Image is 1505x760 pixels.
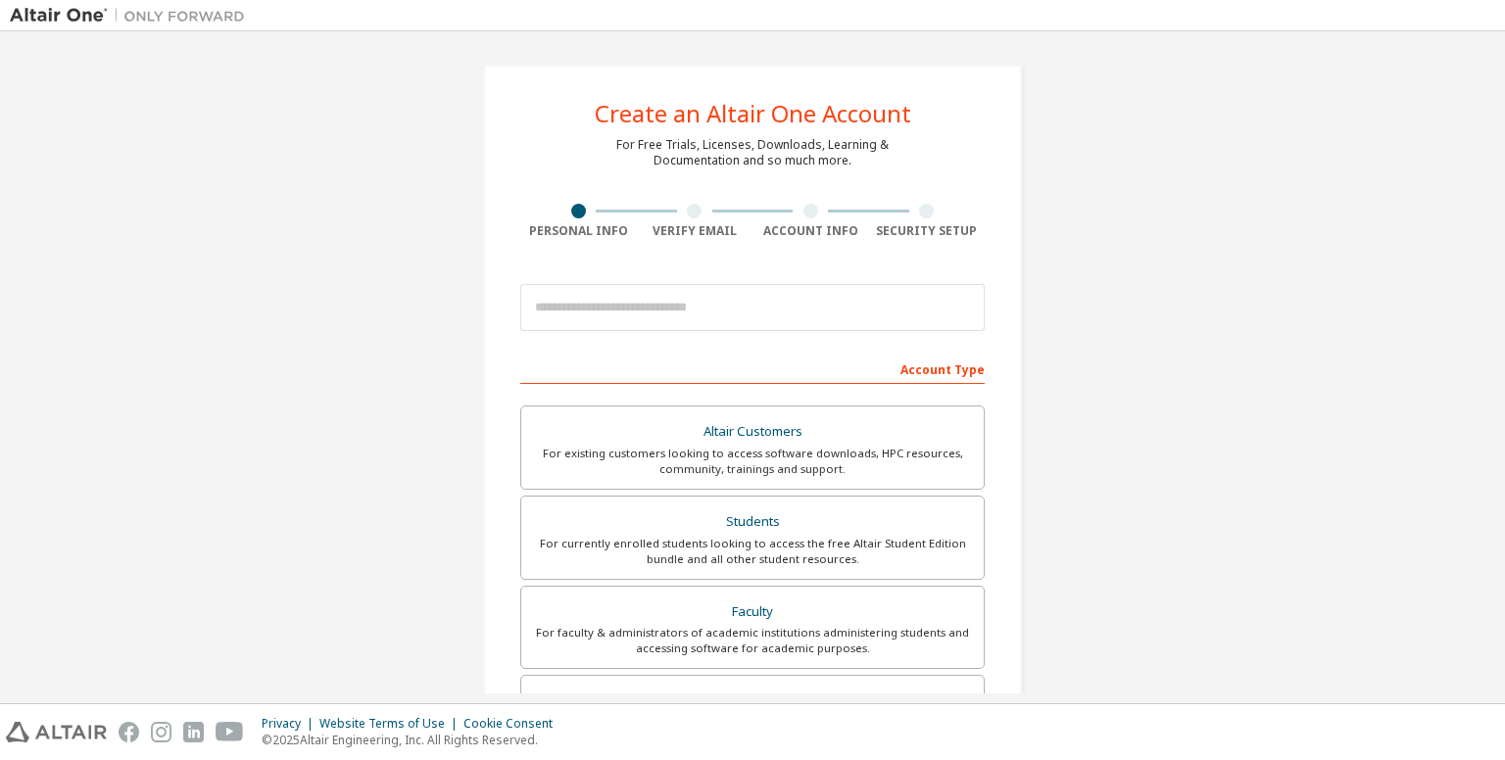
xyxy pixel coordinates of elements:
div: Account Info [752,223,869,239]
img: youtube.svg [216,722,244,742]
div: Cookie Consent [463,716,564,732]
div: For existing customers looking to access software downloads, HPC resources, community, trainings ... [533,446,972,477]
div: Everyone else [533,688,972,715]
img: altair_logo.svg [6,722,107,742]
p: © 2025 Altair Engineering, Inc. All Rights Reserved. [262,732,564,748]
div: Security Setup [869,223,986,239]
img: facebook.svg [119,722,139,742]
div: Altair Customers [533,418,972,446]
div: Privacy [262,716,319,732]
img: linkedin.svg [183,722,204,742]
div: Create an Altair One Account [595,102,911,125]
div: Faculty [533,598,972,626]
div: Personal Info [520,223,637,239]
div: Account Type [520,353,985,384]
div: Website Terms of Use [319,716,463,732]
div: Students [533,508,972,536]
div: For currently enrolled students looking to access the free Altair Student Edition bundle and all ... [533,536,972,567]
img: instagram.svg [151,722,171,742]
div: For faculty & administrators of academic institutions administering students and accessing softwa... [533,625,972,656]
img: Altair One [10,6,255,25]
div: For Free Trials, Licenses, Downloads, Learning & Documentation and so much more. [616,137,889,168]
div: Verify Email [637,223,753,239]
